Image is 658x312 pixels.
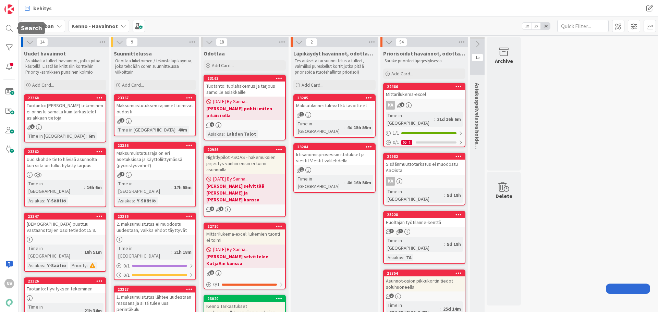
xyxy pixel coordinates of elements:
[117,197,134,204] div: Asiakas
[384,177,465,186] div: KA
[393,129,399,137] span: 1 / 1
[399,229,403,233] span: 1
[386,101,395,110] div: KA
[389,229,394,233] span: 2
[474,83,481,160] span: Asiakaspalvelussa hoidettavat
[114,142,195,149] div: 23356
[118,214,195,219] div: 23286
[383,211,465,264] a: 23228Huoltajan työtilanne-kenttäTime in [GEOGRAPHIC_DATA]:5d 19hAsiakas:TA
[118,96,195,100] div: 23367
[24,50,66,57] span: Uudet havainnot
[344,179,345,186] span: :
[204,147,285,174] div: 22986Nightlypilot PSOAS - hakemuksien järjestys vanhin ensin ei toimi asunnoilla
[118,143,195,148] div: 23356
[472,53,483,62] span: 15
[293,94,376,138] a: 23285Maksutilanne: tulevat kk tavoitteetTime in [GEOGRAPHIC_DATA]:4d 15h 55m
[24,148,106,207] a: 23362Uudiskohde tieto häviää asunnolta kun siitä on tullut hylätty tarjousTime in [GEOGRAPHIC_DAT...
[395,38,407,46] span: 94
[204,223,286,289] a: 22720Mittarilukema-excel: lukemien tuonti ei toimi[DATE] By Sanna...[PERSON_NAME] selvittelee Kat...
[122,82,144,88] span: Add Card...
[114,213,195,235] div: 232862. maksumuistutus ei muodostu uudestaan, vaikka ehdot täyttyvät
[384,212,465,227] div: 23228Huoltajan työtilanne-kenttä
[445,191,463,199] div: 5d 19h
[293,143,376,193] a: 23284Irtisanomisprosessin statukset ja viestit Viestit-välilehdelläTime in [GEOGRAPHIC_DATA]:4d 1...
[204,82,285,97] div: Tuotanto: tuplahakemus ja tarjous samoille asiakkaille
[522,23,532,29] span: 1x
[204,146,286,217] a: 22986Nightlypilot PSOAS - hakemuksien järjestys vanhin ensin ei toimi asunnoilla[DATE] By Sanna.....
[25,284,106,293] div: Tuotanto: Hyvityksen tekeminen
[219,207,223,211] span: 1
[404,254,413,261] div: TA
[25,220,106,235] div: [DEMOGRAPHIC_DATA] puuttuu vastaanottajien osoitetiedot 15.9.
[210,122,214,127] span: 4
[25,213,106,235] div: 23347[DEMOGRAPHIC_DATA] puuttuu vastaanottajien osoitetiedot 15.9.
[206,105,283,119] b: [PERSON_NAME] pohtii miten pitäisi olla
[206,183,283,203] b: [PERSON_NAME] selvittää [PERSON_NAME] ja [PERSON_NAME] kanssa
[294,101,375,110] div: Maksutilanne: tulevat kk tavoitteet
[114,213,195,220] div: 23286
[204,75,286,140] a: 23163Tuotanto: tuplahakemus ja tarjous samoille asiakkaille[DATE] By Sanna...[PERSON_NAME] pohtii...
[204,223,285,229] div: 22720
[384,160,465,175] div: Sisäänmuuttotarkstus ei muodostu ASOista
[82,248,83,256] span: :
[384,84,465,90] div: 22486
[27,245,82,260] div: Time in [GEOGRAPHIC_DATA]
[444,191,445,199] span: :
[383,153,465,205] a: 22982Sisäänmuuttotarkstus ei muodostu ASOistaKATime in [GEOGRAPHIC_DATA]:5d 19h
[44,262,45,269] span: :
[172,184,193,191] div: 17h 55m
[400,102,404,107] span: 1
[114,142,195,170] div: 23356Maksumuistutusraja on eri asetuksissa ja käyttöliittymässä (pyöristysvirhe?)
[25,149,106,170] div: 23362Uudiskohde tieto häviää asunnolta kun siitä on tullut hylätty tarjous
[114,213,196,280] a: 232862. maksumuistutus ei muodostu uudestaan, vaikka ehdot täyttyvätTime in [GEOGRAPHIC_DATA]:21h...
[204,280,285,289] div: 0/1
[84,184,85,191] span: :
[87,132,97,140] div: 6m
[496,192,512,200] div: Delete
[123,262,130,270] span: 0 / 1
[134,197,135,204] span: :
[435,115,463,123] div: 21d 16h 6m
[176,126,189,134] div: 40m
[87,262,88,269] span: :
[294,150,375,165] div: Irtisanomisprosessin statukset ja viestit Viestit-välilehdellä
[120,118,124,123] span: 5
[204,75,285,82] div: 23163
[213,175,248,183] span: [DATE] By Sanna...
[204,296,285,302] div: 23020
[224,130,225,138] span: :
[204,229,285,245] div: Mittarilukema-excel: lukemien tuonti ei toimi
[541,23,550,29] span: 3x
[4,298,14,308] img: avatar
[383,50,465,57] span: Priorisoidut havainnot, odottaa kehityskapaa
[24,213,106,272] a: 23347[DEMOGRAPHIC_DATA] puuttuu vastaanottajien osoitetiedot 15.9.Time in [GEOGRAPHIC_DATA]:18h 5...
[4,4,14,14] img: Visit kanbanzone.com
[24,94,106,142] a: 23368Tuotanto: [PERSON_NAME] tekeminen ei onnistu samalla kuin tarkastelet asiakkaan tietojaTime ...
[27,132,86,140] div: Time in [GEOGRAPHIC_DATA]
[386,188,444,203] div: Time in [GEOGRAPHIC_DATA]
[300,167,304,172] span: 1
[387,84,465,89] div: 22486
[44,197,45,204] span: :
[25,149,106,155] div: 23362
[384,101,465,110] div: KA
[36,38,48,46] span: 14
[25,155,106,170] div: Uudiskohde tieto häviää asunnolta kun siitä on tullut hylätty tarjous
[32,82,54,88] span: Add Card...
[25,101,106,122] div: Tuotanto: [PERSON_NAME] tekeminen ei onnistu samalla kuin tarkastelet asiakkaan tietoja
[21,2,56,14] a: kehitys
[45,262,68,269] div: Y-Säätiö
[207,224,285,229] div: 22720
[114,95,195,116] div: 23367Maksumuistutuksen rajaimet toimivat oudosti
[114,101,195,116] div: Maksumuistutuksen rajaimet toimivat oudosti
[28,149,106,154] div: 23362
[172,248,193,256] div: 21h 18m
[114,94,196,136] a: 23367Maksumuistutuksen rajaimet toimivat oudostiTime in [GEOGRAPHIC_DATA]:40m
[72,23,118,29] b: Kenno - Havainnot
[386,177,395,186] div: KA
[204,50,225,57] span: Odottaa
[294,144,375,150] div: 23284
[21,25,42,32] h5: Search
[171,248,172,256] span: :
[115,58,195,75] p: Odottaa liiketoimen / teknistäläpikäyntiä, joka tehdään coren suunnittelussa viikoittain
